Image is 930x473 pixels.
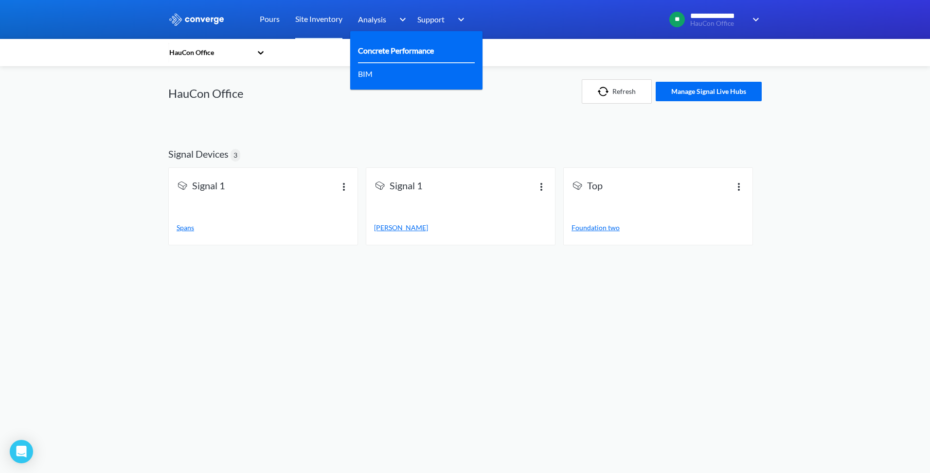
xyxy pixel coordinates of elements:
[10,440,33,463] div: Open Intercom Messenger
[582,79,652,104] button: Refresh
[177,180,188,191] img: signal-icon.svg
[374,222,547,233] a: [PERSON_NAME]
[390,180,423,193] span: Signal 1
[690,20,746,27] span: HauCon Office
[168,47,252,58] div: HauCon Office
[358,44,434,56] a: Concrete Performance
[168,86,244,101] h1: HauCon Office
[733,181,745,192] img: more.svg
[572,223,620,232] span: Foundation two
[572,180,583,191] img: signal-icon.svg
[192,180,225,193] span: Signal 1
[168,13,225,26] img: logo_ewhite.svg
[393,14,409,25] img: downArrow.svg
[572,222,745,233] a: Foundation two
[168,148,229,160] h2: Signal Devices
[656,82,762,101] button: Manage Signal Live Hubs
[374,223,428,232] span: [PERSON_NAME]
[177,222,350,233] a: Spans
[598,87,612,96] img: icon-refresh.svg
[587,180,603,193] span: Top
[358,68,373,80] a: BIM
[374,180,386,191] img: signal-icon.svg
[233,150,237,161] span: 3
[746,14,762,25] img: downArrow.svg
[358,13,386,25] span: Analysis
[338,181,350,192] img: more.svg
[536,181,547,192] img: more.svg
[451,14,467,25] img: downArrow.svg
[417,13,445,25] span: Support
[177,223,194,232] span: Spans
